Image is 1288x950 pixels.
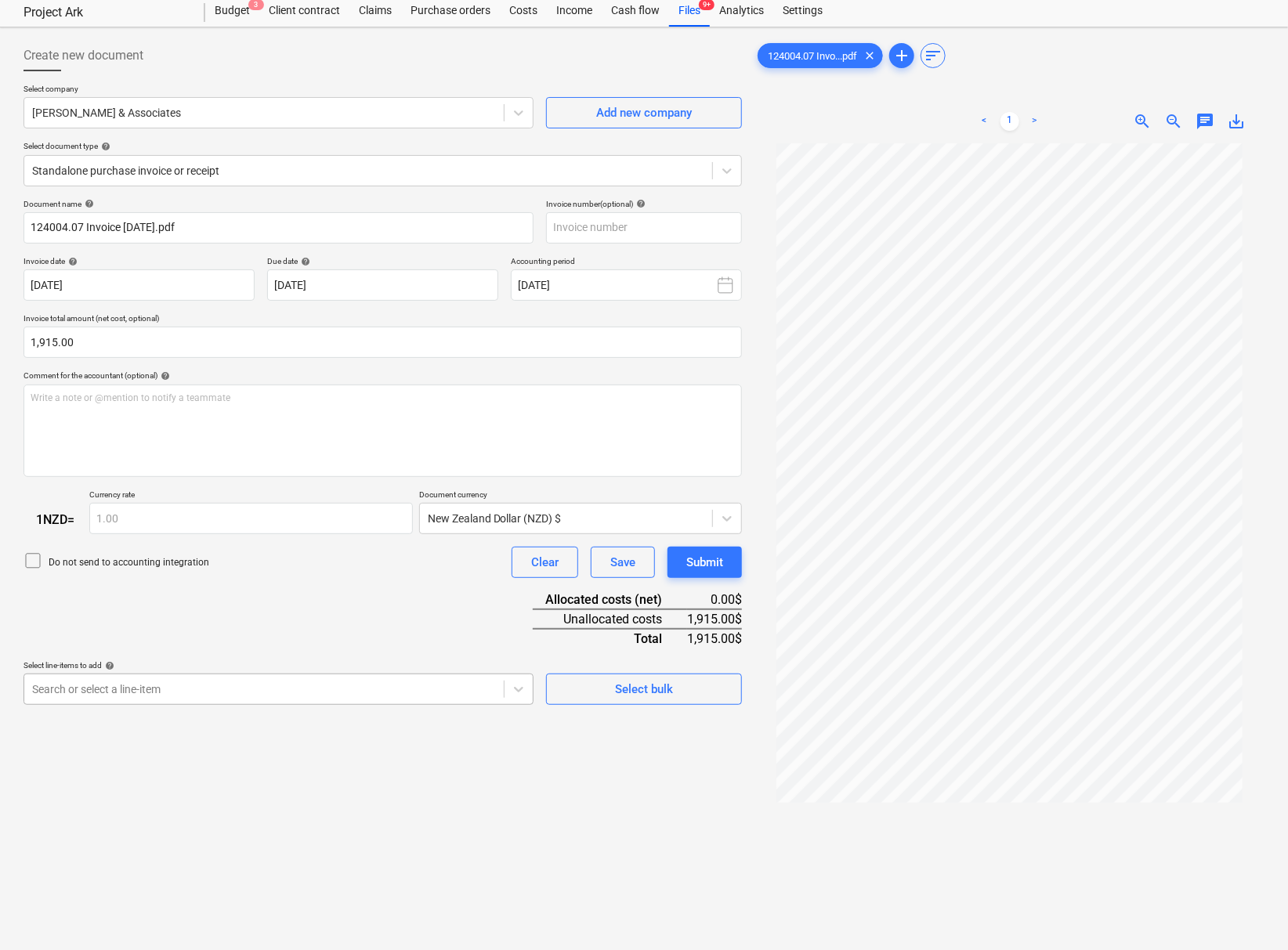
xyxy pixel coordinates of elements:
div: Invoice date [24,256,255,266]
p: Document currency [419,489,743,503]
input: Invoice number [546,212,742,244]
button: Select bulk [546,674,742,705]
div: Unallocated costs [533,609,687,629]
div: Total [533,629,687,648]
span: help [298,257,310,266]
div: Due date [267,256,498,266]
span: help [65,257,78,266]
div: 124004.07 Invo...pdf [758,43,883,68]
span: zoom_out [1164,112,1183,131]
div: 1,915.00$ [687,609,742,629]
span: help [633,199,646,208]
div: Select line-items to add [24,660,534,670]
span: help [102,661,114,670]
span: chat [1196,112,1214,131]
span: zoom_in [1133,112,1152,131]
div: 0.00$ [687,591,742,609]
div: Submit [686,552,723,573]
div: Invoice number (optional) [546,199,742,209]
span: help [157,371,170,381]
div: Save [610,552,635,573]
input: Invoice date not specified [24,269,255,301]
div: Project Ark [24,5,186,21]
span: clear [860,46,879,65]
p: Select company [24,84,534,97]
div: Comment for the accountant (optional) [24,370,742,381]
button: Add new company [546,97,742,128]
div: Select document type [24,141,742,151]
span: 124004.07 Invo...pdf [758,50,867,62]
a: Page 1 is your current page [1000,112,1019,131]
span: add [892,46,911,65]
div: Clear [531,552,559,573]
button: [DATE] [511,269,742,301]
button: Submit [668,547,742,578]
a: Next page [1026,112,1044,131]
p: Do not send to accounting integration [49,556,209,569]
div: Document name [24,199,534,209]
button: Save [591,547,655,578]
div: Select bulk [615,679,673,699]
input: Document name [24,212,534,244]
input: Due date not specified [267,269,498,301]
iframe: Chat Widget [1210,875,1288,950]
span: help [98,142,110,151]
span: help [81,199,94,208]
div: Add new company [596,103,692,123]
span: save_alt [1227,112,1246,131]
p: Accounting period [511,256,742,269]
span: Create new document [24,46,143,65]
input: Invoice total amount (net cost, optional) [24,327,742,358]
div: 1,915.00$ [687,629,742,648]
div: 1 NZD = [24,512,89,527]
p: Invoice total amount (net cost, optional) [24,313,742,327]
span: sort [924,46,942,65]
p: Currency rate [89,489,413,503]
button: Clear [512,547,578,578]
div: Allocated costs (net) [533,591,687,609]
a: Previous page [975,112,994,131]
